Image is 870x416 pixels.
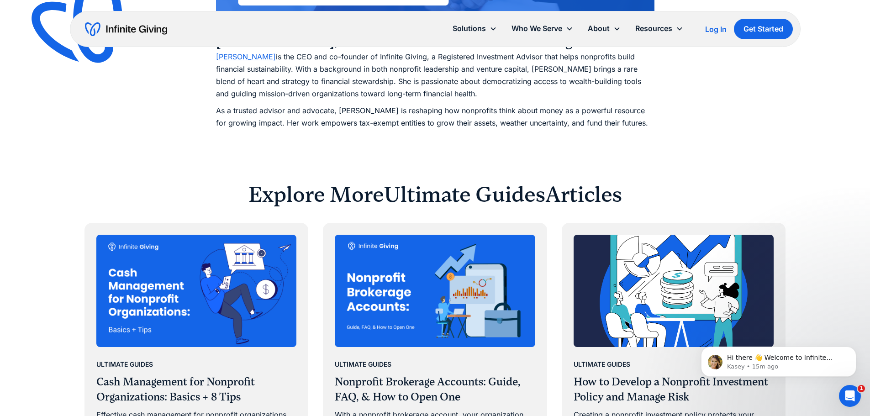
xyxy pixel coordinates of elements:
[384,181,545,208] h2: Ultimate Guides
[858,385,865,392] span: 1
[335,374,535,405] h3: Nonprofit Brokerage Accounts: Guide, FAQ, & How to Open One
[705,24,727,35] a: Log In
[628,19,691,38] div: Resources
[216,105,654,129] p: As a trusted advisor and advocate, [PERSON_NAME] is reshaping how nonprofits think about money as...
[335,359,391,370] div: Ultimate Guides
[635,22,672,35] div: Resources
[574,374,774,405] h3: How to Develop a Nonprofit Investment Policy and Manage Risk
[85,22,167,37] a: home
[216,52,276,61] a: [PERSON_NAME]
[96,374,297,405] h3: Cash Management for Nonprofit Organizations: Basics + 8 Tips
[453,22,486,35] div: Solutions
[445,19,504,38] div: Solutions
[839,385,861,407] iframe: Intercom live chat
[705,26,727,33] div: Log In
[588,22,610,35] div: About
[545,181,622,208] h2: Articles
[734,19,793,39] a: Get Started
[687,327,870,391] iframe: Intercom notifications message
[504,19,580,38] div: Who We Serve
[574,359,630,370] div: Ultimate Guides
[216,51,654,100] p: is the CEO and co-founder of Infinite Giving, a Registered Investment Advisor that helps nonprofi...
[96,359,153,370] div: Ultimate Guides
[248,181,384,208] h2: Explore More
[580,19,628,38] div: About
[511,22,562,35] div: Who We Serve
